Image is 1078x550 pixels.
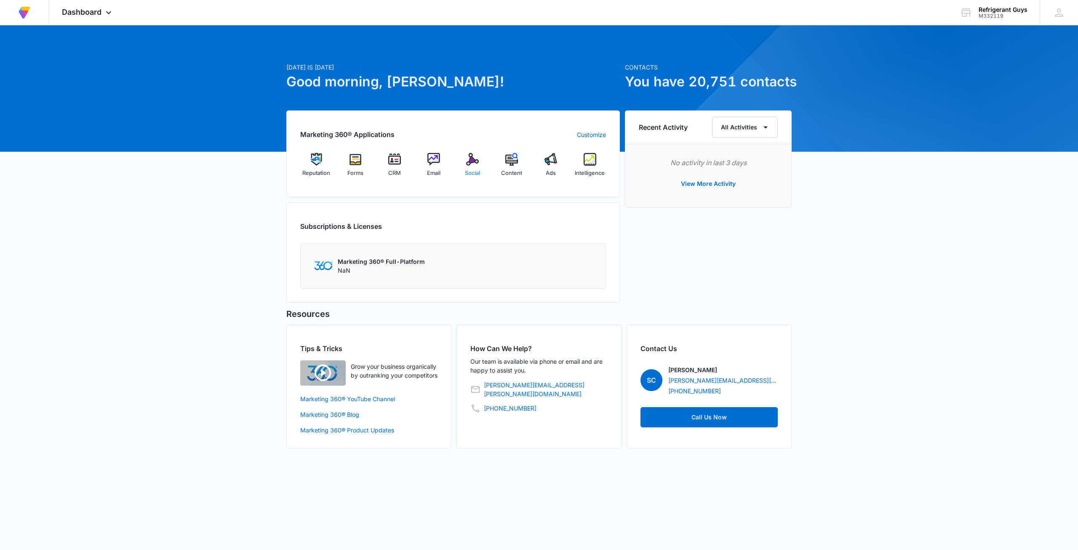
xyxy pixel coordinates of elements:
[712,117,778,138] button: All Activities
[302,169,330,177] span: Reputation
[388,169,401,177] span: CRM
[501,169,522,177] span: Content
[496,153,528,183] a: Content
[484,381,608,398] a: [PERSON_NAME][EMAIL_ADDRESS][PERSON_NAME][DOMAIN_NAME]
[470,357,608,375] p: Our team is available via phone or email and are happy to assist you.
[286,308,792,320] h5: Resources
[672,174,744,194] button: View More Activity
[577,130,606,139] a: Customize
[575,169,605,177] span: Intelligence
[300,360,346,386] img: Quick Overview Video
[300,153,333,183] a: Reputation
[465,169,480,177] span: Social
[300,129,395,140] h2: Marketing 360® Applications
[300,343,438,354] h2: Tips & Tricks
[625,63,792,72] p: Contacts
[668,386,721,395] a: [PHONE_NUMBER]
[668,376,778,385] a: [PERSON_NAME][EMAIL_ADDRESS][PERSON_NAME][DOMAIN_NAME]
[979,13,1027,19] div: account id
[17,5,32,20] img: Volusion
[574,153,606,183] a: Intelligence
[286,72,620,92] h1: Good morning, [PERSON_NAME]!
[470,343,608,354] h2: How Can We Help?
[379,153,411,183] a: CRM
[300,426,438,435] a: Marketing 360® Product Updates
[625,72,792,92] h1: You have 20,751 contacts
[546,169,556,177] span: Ads
[314,261,333,270] img: Marketing 360 Logo
[339,153,372,183] a: Forms
[484,404,536,413] a: [PHONE_NUMBER]
[62,8,101,16] span: Dashboard
[639,122,688,132] h6: Recent Activity
[286,63,620,72] p: [DATE] is [DATE]
[338,257,425,266] p: Marketing 360® Full-Platform
[347,169,363,177] span: Forms
[338,257,425,275] div: NaN
[640,407,778,427] a: Call Us Now
[668,365,717,374] p: [PERSON_NAME]
[300,221,382,231] h2: Subscriptions & Licenses
[427,169,440,177] span: Email
[300,394,438,403] a: Marketing 360® YouTube Channel
[979,6,1027,13] div: account name
[417,153,450,183] a: Email
[639,158,778,168] p: No activity in last 3 days
[300,410,438,419] a: Marketing 360® Blog
[640,343,778,354] h2: Contact Us
[456,153,489,183] a: Social
[640,369,662,391] span: SC
[351,362,438,380] p: Grow your business organically by outranking your competitors
[535,153,567,183] a: Ads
